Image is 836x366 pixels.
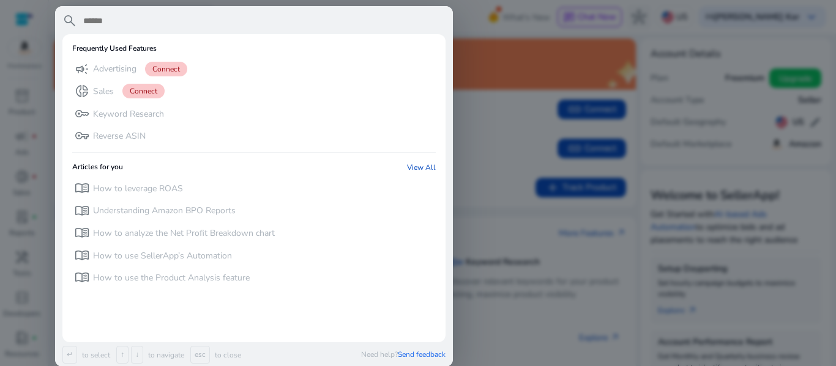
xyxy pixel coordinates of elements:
p: How to use the Product Analysis feature [93,272,250,284]
p: How to leverage ROAS [93,183,183,195]
p: to navigate [146,350,184,360]
span: donut_small [75,84,89,98]
p: Keyword Research [93,108,164,120]
p: Need help? [361,350,446,359]
span: key [75,106,89,121]
span: esc [190,346,210,364]
p: Reverse ASIN [93,130,146,142]
span: ↵ [62,346,77,364]
a: View All [407,163,436,172]
span: menu_book [75,181,89,196]
span: menu_book [75,225,89,240]
p: How to use SellerApp’s Automation [93,250,232,262]
span: ↑ [116,346,129,364]
span: search [62,13,77,28]
p: to select [80,350,110,360]
span: Connect [122,84,165,98]
p: Understanding Amazon BPO Reports [93,205,236,217]
span: campaign [75,62,89,76]
span: menu_book [75,203,89,218]
span: menu_book [75,270,89,285]
p: to close [212,350,241,360]
span: vpn_key [75,128,89,143]
span: ↓ [131,346,143,364]
span: Connect [145,62,187,76]
span: Send feedback [398,350,446,359]
p: Advertising [93,63,136,75]
p: How to analyze the Net Profit Breakdown chart [93,227,275,240]
p: Sales [93,86,114,98]
h6: Frequently Used Features [72,44,157,53]
span: menu_book [75,248,89,263]
h6: Articles for you [72,163,123,172]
